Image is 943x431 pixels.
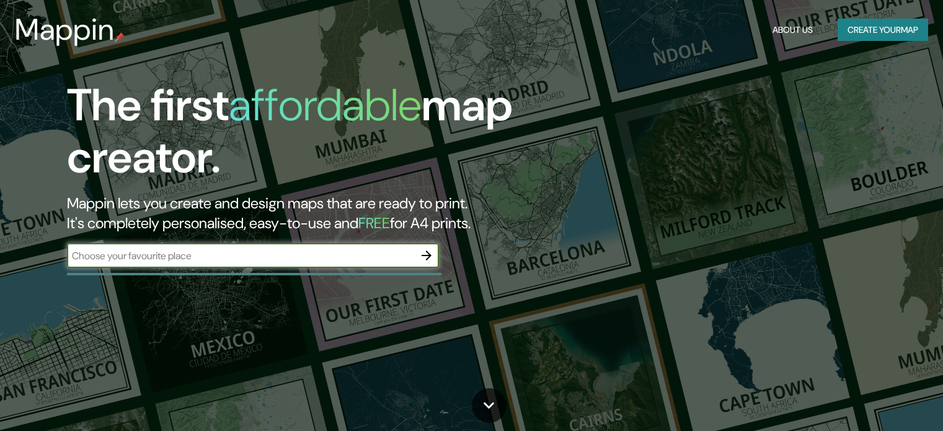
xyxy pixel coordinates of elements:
iframe: Help widget launcher [833,383,929,417]
button: Create yourmap [838,19,928,42]
button: About Us [768,19,818,42]
img: mappin-pin [115,32,125,42]
h1: The first map creator. [67,79,539,193]
h1: affordable [229,76,422,134]
h3: Mappin [15,12,115,47]
h2: Mappin lets you create and design maps that are ready to print. It's completely personalised, eas... [67,193,539,233]
h5: FREE [358,213,390,233]
input: Choose your favourite place [67,249,414,263]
